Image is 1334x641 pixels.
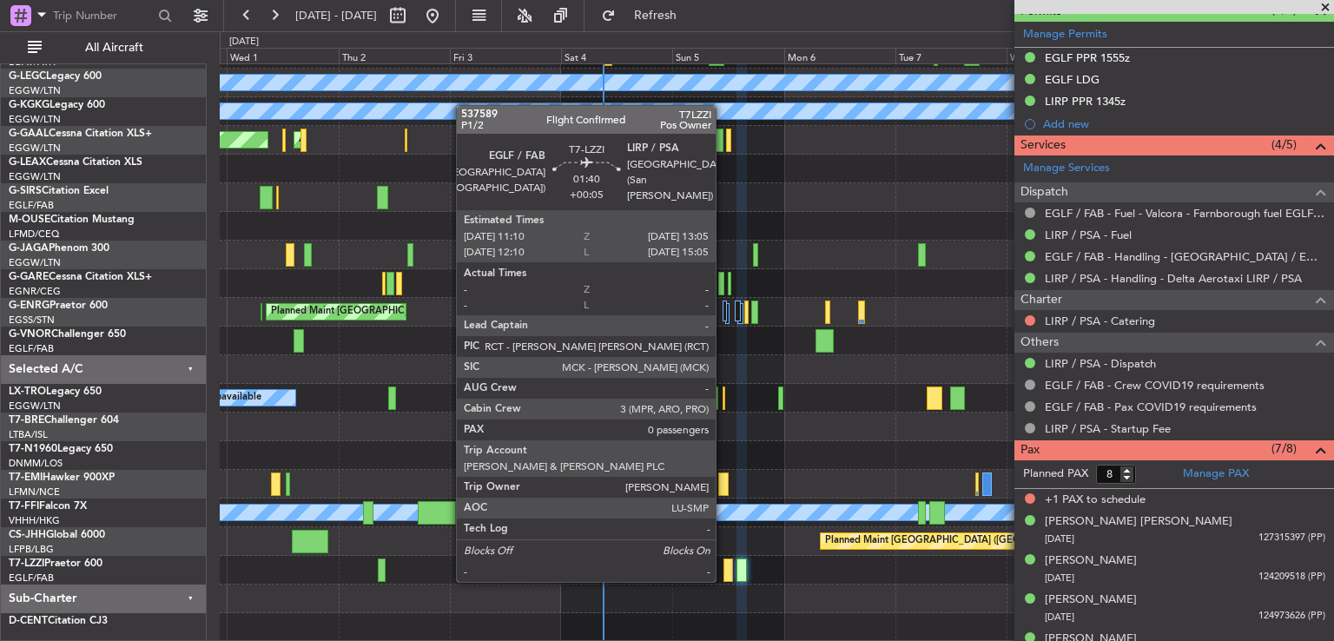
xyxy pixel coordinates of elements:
a: G-SIRSCitation Excel [9,186,109,196]
a: EGGW/LTN [9,170,61,183]
a: LIRP / PSA - Dispatch [1045,356,1156,371]
a: LIRP / PSA - Handling - Delta Aerotaxi LIRP / PSA [1045,271,1302,286]
span: T7-EMI [9,472,43,483]
span: LX-TRO [9,387,46,397]
div: Planned Maint [GEOGRAPHIC_DATA] ([GEOGRAPHIC_DATA]) [271,299,545,325]
a: Manage PAX [1183,466,1249,483]
span: 124973626 (PP) [1258,609,1325,624]
div: [DATE] [229,35,259,50]
a: EGLF/FAB [9,342,54,355]
div: Sat 4 [561,48,672,63]
div: EGLF PPR 1555z [1045,50,1130,65]
a: G-ENRGPraetor 600 [9,301,108,311]
span: +1 PAX to schedule [1045,492,1146,509]
a: G-LEGCLegacy 600 [9,71,102,82]
div: [PERSON_NAME] [1045,552,1137,570]
a: LIRP / PSA - Catering [1045,314,1155,328]
a: G-JAGAPhenom 300 [9,243,109,254]
a: G-GARECessna Citation XLS+ [9,272,152,282]
a: G-GAALCessna Citation XLS+ [9,129,152,139]
a: M-OUSECitation Mustang [9,215,135,225]
div: Mon 6 [784,48,895,63]
a: EGGW/LTN [9,113,61,126]
a: LFPB/LBG [9,543,54,556]
span: [DATE] [1045,532,1074,545]
a: T7-FFIFalcon 7X [9,501,87,512]
span: G-KGKG [9,100,50,110]
a: G-KGKGLegacy 600 [9,100,105,110]
a: Manage Permits [1023,26,1107,43]
span: Pax [1020,440,1040,460]
div: Thu 2 [339,48,450,63]
a: LIRP / PSA - Fuel [1045,228,1132,242]
span: G-LEAX [9,157,46,168]
span: [DATE] [1045,611,1074,624]
div: Add new [1043,116,1325,131]
div: Fri 3 [450,48,561,63]
span: G-GARE [9,272,49,282]
a: EGGW/LTN [9,400,61,413]
span: 124209518 (PP) [1258,570,1325,585]
span: G-JAGA [9,243,49,254]
span: Refresh [619,10,692,22]
a: T7-N1960Legacy 650 [9,444,113,454]
div: Wed 8 [1007,48,1118,63]
input: Trip Number [53,3,153,29]
a: T7-EMIHawker 900XP [9,472,115,483]
span: Charter [1020,290,1062,310]
span: Services [1020,135,1066,155]
span: [DATE] - [DATE] [295,8,377,23]
span: G-ENRG [9,301,50,311]
span: All Aircraft [45,42,183,54]
a: T7-LZZIPraetor 600 [9,558,102,569]
div: EGLF LDG [1045,72,1100,87]
a: EGGW/LTN [9,256,61,269]
a: D-CENTCitation CJ3 [9,616,108,626]
div: Planned Maint [GEOGRAPHIC_DATA] ([GEOGRAPHIC_DATA]) [825,528,1099,554]
span: (7/8) [1271,439,1297,458]
a: EGLF/FAB [9,199,54,212]
a: LFMN/NCE [9,486,60,499]
div: A/C Unavailable [189,385,261,411]
div: LIRP PPR 1345z [1045,94,1126,109]
label: Planned PAX [1023,466,1088,483]
div: [PERSON_NAME] [1045,591,1137,609]
span: T7-FFI [9,501,39,512]
a: EGLF / FAB - Fuel - Valcora - Farnborough fuel EGLF / FAB [1045,206,1325,221]
span: CS-JHH [9,530,46,540]
a: EGLF/FAB [9,572,54,585]
a: EGSS/STN [9,314,55,327]
span: D-CENT [9,616,48,626]
button: Refresh [593,2,697,30]
span: (4/5) [1271,135,1297,154]
a: EGLF / FAB - Pax COVID19 requirements [1045,400,1257,414]
a: EGLF / FAB - Crew COVID19 requirements [1045,378,1265,393]
a: Manage Services [1023,160,1110,177]
a: EGGW/LTN [9,142,61,155]
a: LTBA/ISL [9,428,48,441]
div: Planned Maint [GEOGRAPHIC_DATA] ([GEOGRAPHIC_DATA]) [635,184,908,210]
div: AOG Maint Dusseldorf [299,127,400,153]
div: Wed 1 [227,48,338,63]
a: VHHH/HKG [9,514,60,527]
a: DNMM/LOS [9,457,63,470]
span: T7-N1960 [9,444,57,454]
span: Dispatch [1020,182,1068,202]
span: Others [1020,333,1059,353]
div: Tue 7 [895,48,1007,63]
a: EGLF / FAB - Handling - [GEOGRAPHIC_DATA] / EGLF / FAB [1045,249,1325,264]
span: [DATE] [1045,572,1074,585]
a: EGNR/CEG [9,285,61,298]
a: G-LEAXCessna Citation XLS [9,157,142,168]
a: LX-TROLegacy 650 [9,387,102,397]
button: All Aircraft [19,34,188,62]
span: T7-LZZI [9,558,44,569]
a: EGGW/LTN [9,84,61,97]
span: G-GAAL [9,129,49,139]
span: G-VNOR [9,329,51,340]
span: G-LEGC [9,71,46,82]
a: CS-JHHGlobal 6000 [9,530,105,540]
div: Sun 5 [672,48,783,63]
a: G-VNORChallenger 650 [9,329,126,340]
a: LIRP / PSA - Startup Fee [1045,421,1171,436]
